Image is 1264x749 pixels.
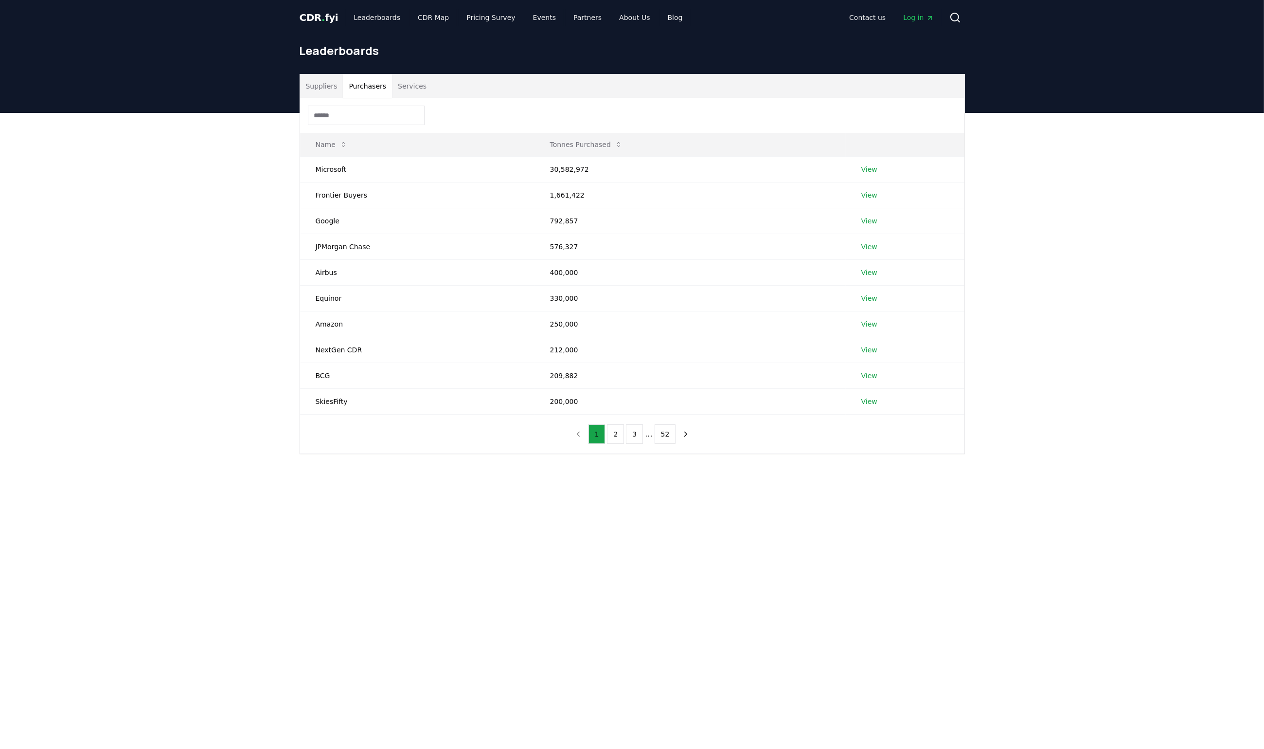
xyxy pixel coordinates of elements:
td: 30,582,972 [534,156,846,182]
button: 1 [588,424,605,444]
a: View [861,242,877,252]
a: CDR.fyi [300,11,338,24]
nav: Main [841,9,941,26]
nav: Main [346,9,690,26]
td: 250,000 [534,311,846,337]
td: Microsoft [300,156,534,182]
td: 1,661,422 [534,182,846,208]
td: 212,000 [534,337,846,363]
td: 200,000 [534,388,846,414]
td: 792,857 [534,208,846,234]
h1: Leaderboards [300,43,965,58]
a: Blog [660,9,691,26]
a: View [861,164,877,174]
a: View [861,345,877,355]
td: Equinor [300,285,534,311]
a: View [861,190,877,200]
a: View [861,371,877,381]
span: . [321,12,325,23]
td: Frontier Buyers [300,182,534,208]
td: JPMorgan Chase [300,234,534,259]
button: Name [308,135,355,154]
a: View [861,319,877,329]
button: 3 [626,424,643,444]
a: About Us [611,9,658,26]
td: BCG [300,363,534,388]
a: Events [525,9,564,26]
td: 209,882 [534,363,846,388]
button: Tonnes Purchased [542,135,630,154]
td: Google [300,208,534,234]
button: next page [677,424,694,444]
button: Purchasers [343,74,392,98]
td: Airbus [300,259,534,285]
td: Amazon [300,311,534,337]
td: 330,000 [534,285,846,311]
a: Pricing Survey [459,9,523,26]
td: NextGen CDR [300,337,534,363]
a: Log in [895,9,941,26]
td: SkiesFifty [300,388,534,414]
span: Log in [903,13,933,22]
a: CDR Map [410,9,457,26]
a: View [861,216,877,226]
a: View [861,268,877,277]
a: View [861,397,877,406]
td: 400,000 [534,259,846,285]
button: 52 [655,424,676,444]
span: CDR fyi [300,12,338,23]
button: Suppliers [300,74,343,98]
li: ... [645,428,652,440]
td: 576,327 [534,234,846,259]
a: View [861,293,877,303]
button: Services [392,74,432,98]
a: Contact us [841,9,893,26]
a: Partners [566,9,609,26]
a: Leaderboards [346,9,408,26]
button: 2 [607,424,624,444]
